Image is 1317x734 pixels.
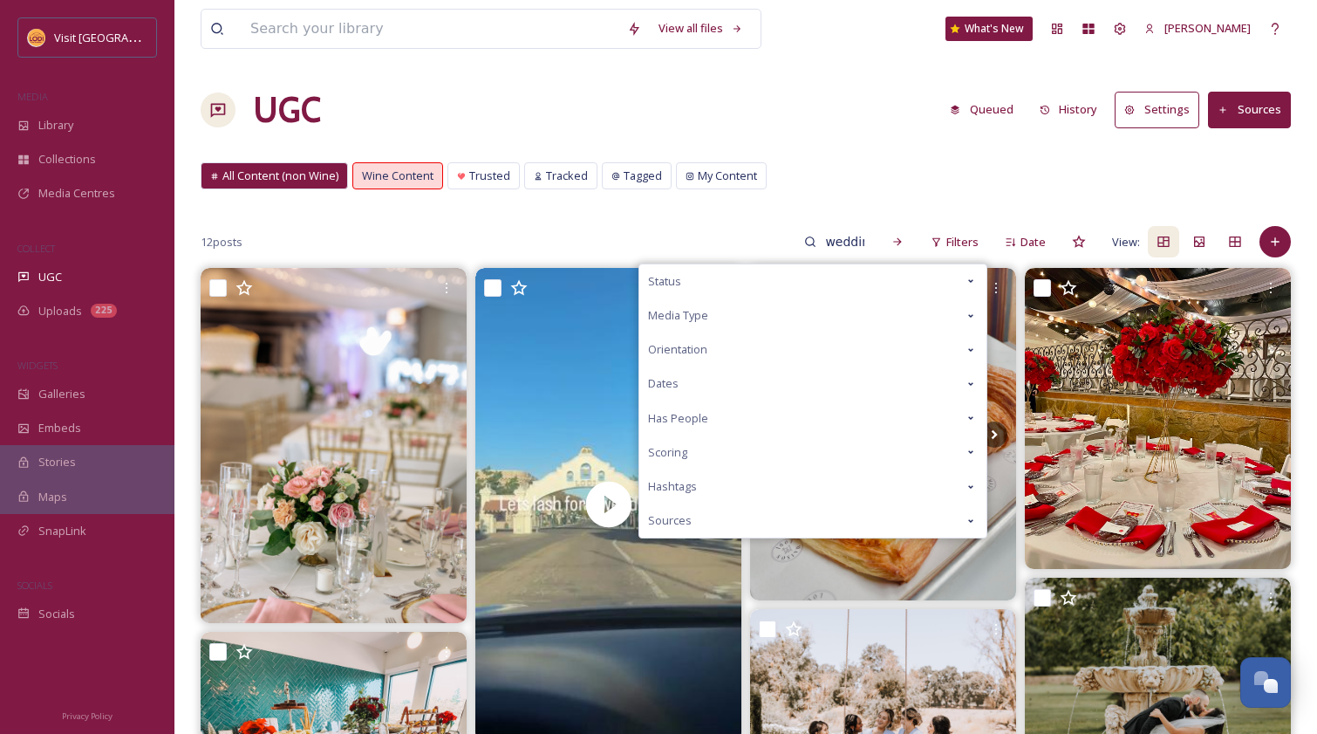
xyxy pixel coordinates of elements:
[1031,93,1107,127] button: History
[91,304,117,318] div: 225
[941,93,1022,127] button: Queued
[546,168,588,184] span: Tracked
[816,224,873,259] input: Search
[17,359,58,372] span: WIDGETS
[38,386,85,402] span: Galleries
[62,710,113,722] span: Privacy Policy
[1240,657,1291,708] button: Open Chat
[17,579,52,592] span: SOCIALS
[38,269,62,285] span: UGC
[17,242,55,255] span: COLLECT
[1025,268,1291,569] img: ✨ We are now accepting bookings for 2025! Whether you’re planning a wedding, birthday, anniversar...
[946,234,979,250] span: Filters
[38,420,81,436] span: Embeds
[242,10,618,48] input: Search your library
[1115,92,1208,127] a: Settings
[62,704,113,725] a: Privacy Policy
[222,168,338,184] span: All Content (non Wine)
[945,17,1033,41] a: What's New
[1031,93,1116,127] a: History
[38,606,75,622] span: Socials
[650,11,752,45] a: View all files
[28,29,45,46] img: Square%20Social%20Visit%20Lodi.png
[1112,234,1140,250] span: View:
[698,168,757,184] span: My Content
[648,478,697,495] span: Hashtags
[648,512,692,529] span: Sources
[38,185,115,202] span: Media Centres
[648,341,707,358] span: Orientation
[362,168,433,184] span: Wine Content
[201,268,467,623] img: Celebrate Life’s Milestones in Wine Country From weddings and quinceañeras to anniversaries and u...
[38,523,86,539] span: SnapLink
[1208,92,1291,127] button: Sources
[1136,11,1259,45] a: [PERSON_NAME]
[38,454,76,470] span: Stories
[469,168,510,184] span: Trusted
[1020,234,1046,250] span: Date
[648,410,708,427] span: Has People
[38,303,82,319] span: Uploads
[648,273,681,290] span: Status
[54,29,189,45] span: Visit [GEOGRAPHIC_DATA]
[17,90,48,103] span: MEDIA
[1164,20,1251,36] span: [PERSON_NAME]
[201,234,242,250] span: 12 posts
[1115,92,1199,127] button: Settings
[253,84,321,136] a: UGC
[38,151,96,168] span: Collections
[648,444,687,461] span: Scoring
[38,117,73,134] span: Library
[941,93,1031,127] a: Queued
[648,307,708,324] span: Media Type
[624,168,662,184] span: Tagged
[648,375,679,392] span: Dates
[38,489,67,505] span: Maps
